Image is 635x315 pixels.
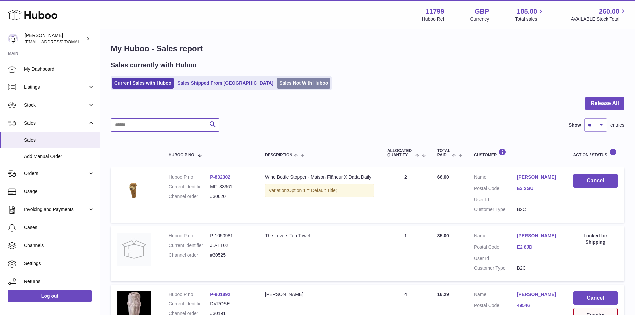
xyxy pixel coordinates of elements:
dd: B2C [517,265,560,271]
dt: Name [474,174,517,182]
span: entries [610,122,624,128]
span: Returns [24,278,95,285]
div: Wine Bottle Stopper - Maison Flâneur X Dada Daily [265,174,374,180]
img: 2-5.png [117,174,151,207]
img: no-photo.jpg [117,233,151,266]
dt: Channel order [169,193,210,200]
dt: Postal Code [474,244,517,252]
dd: JD-TT02 [210,242,252,249]
div: Customer [474,148,560,157]
div: [PERSON_NAME] [265,291,374,298]
span: Channels [24,242,95,249]
span: 66.00 [437,174,449,180]
strong: GBP [475,7,489,16]
dt: Name [474,291,517,299]
dt: Huboo P no [169,233,210,239]
span: Listings [24,84,88,90]
div: Currency [470,16,489,22]
dd: MF_33961 [210,184,252,190]
div: Action / Status [573,148,618,157]
dt: Current identifier [169,301,210,307]
a: Sales Not With Huboo [277,78,330,89]
span: Stock [24,102,88,108]
span: 185.00 [517,7,537,16]
span: Add Manual Order [24,153,95,160]
span: 16.29 [437,292,449,297]
dt: Customer Type [474,206,517,213]
span: Invoicing and Payments [24,206,88,213]
span: 35.00 [437,233,449,238]
dd: DVROSE [210,301,252,307]
h2: Sales currently with Huboo [111,61,197,70]
dt: Customer Type [474,265,517,271]
span: My Dashboard [24,66,95,72]
a: 49546 [517,302,560,309]
span: Description [265,153,292,157]
a: Sales Shipped From [GEOGRAPHIC_DATA] [175,78,276,89]
span: Settings [24,260,95,267]
span: Usage [24,188,95,195]
dt: User Id [474,255,517,262]
span: Sales [24,120,88,126]
a: [PERSON_NAME] [517,233,560,239]
dt: User Id [474,197,517,203]
div: The Lovers Tea Towel [265,233,374,239]
a: E2 8JD [517,244,560,250]
span: ALLOCATED Quantity [387,149,414,157]
a: P-832302 [210,174,230,180]
span: AVAILABLE Stock Total [571,16,627,22]
button: Cancel [573,291,618,305]
a: P-901892 [210,292,230,297]
dt: Current identifier [169,242,210,249]
dt: Channel order [169,252,210,258]
dt: Current identifier [169,184,210,190]
dd: #30620 [210,193,252,200]
span: 260.00 [599,7,619,16]
button: Release All [585,97,624,110]
span: Option 1 = Default Title; [288,188,337,193]
dt: Huboo P no [169,291,210,298]
h1: My Huboo - Sales report [111,43,624,54]
span: Cases [24,224,95,231]
dt: Name [474,233,517,241]
dd: #30525 [210,252,252,258]
label: Show [569,122,581,128]
a: Log out [8,290,92,302]
span: Orders [24,170,88,177]
div: Huboo Ref [422,16,444,22]
span: Total sales [515,16,545,22]
dt: Postal Code [474,302,517,310]
a: 260.00 AVAILABLE Stock Total [571,7,627,22]
span: [EMAIL_ADDRESS][DOMAIN_NAME] [25,39,98,44]
span: Total paid [437,149,450,157]
dt: Huboo P no [169,174,210,180]
a: [PERSON_NAME] [517,291,560,298]
div: [PERSON_NAME] [25,32,85,45]
td: 2 [381,167,431,223]
dd: B2C [517,206,560,213]
div: Variation: [265,184,374,197]
a: 185.00 Total sales [515,7,545,22]
span: Sales [24,137,95,143]
button: Cancel [573,174,618,188]
dt: Postal Code [474,185,517,193]
dd: P-1050981 [210,233,252,239]
strong: 11799 [426,7,444,16]
a: E3 2GU [517,185,560,192]
div: Locked for Shipping [573,233,618,245]
img: internalAdmin-11799@internal.huboo.com [8,34,18,44]
a: Current Sales with Huboo [112,78,174,89]
a: [PERSON_NAME] [517,174,560,180]
span: Huboo P no [169,153,194,157]
td: 1 [381,226,431,281]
